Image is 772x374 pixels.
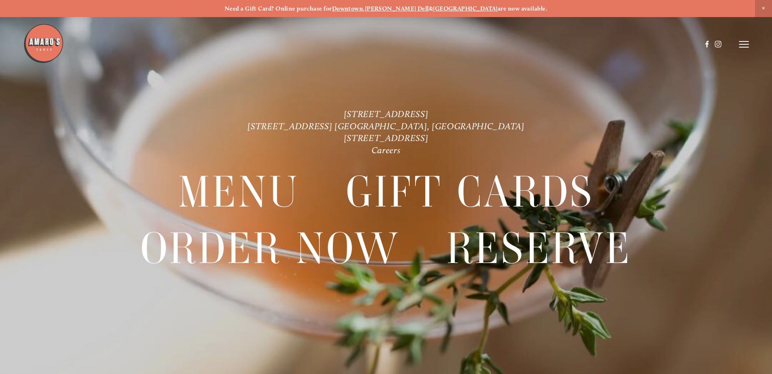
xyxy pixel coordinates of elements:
a: Careers [372,145,401,156]
a: [STREET_ADDRESS] [GEOGRAPHIC_DATA], [GEOGRAPHIC_DATA] [247,121,524,132]
a: Menu [178,164,300,220]
strong: , [363,5,365,12]
img: Amaro's Table [23,23,64,64]
a: Order Now [140,221,400,276]
strong: & [429,5,433,12]
span: Reserve [446,221,632,276]
a: Downtown [332,5,363,12]
a: [STREET_ADDRESS] [344,133,429,144]
a: [STREET_ADDRESS] [344,109,429,120]
strong: are now available. [498,5,547,12]
a: [PERSON_NAME] Dell [365,5,429,12]
span: Order Now [140,221,400,276]
a: [GEOGRAPHIC_DATA] [433,5,498,12]
a: Gift Cards [346,164,594,220]
a: Reserve [446,221,632,276]
strong: Need a Gift Card? Online purchase for [225,5,332,12]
